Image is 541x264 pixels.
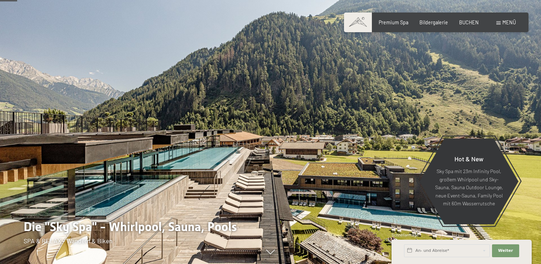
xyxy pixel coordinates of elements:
[419,19,448,25] a: Bildergalerie
[459,19,479,25] a: BUCHEN
[498,248,513,254] span: Weiter
[435,167,503,208] p: Sky Spa mit 23m Infinity Pool, großem Whirlpool und Sky-Sauna, Sauna Outdoor Lounge, neue Event-S...
[419,138,519,225] a: Hot & New Sky Spa mit 23m Infinity Pool, großem Whirlpool und Sky-Sauna, Sauna Outdoor Lounge, ne...
[502,19,516,25] span: Menü
[454,155,483,163] span: Hot & New
[492,244,519,257] button: Weiter
[392,233,418,237] span: Schnellanfrage
[379,19,408,25] a: Premium Spa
